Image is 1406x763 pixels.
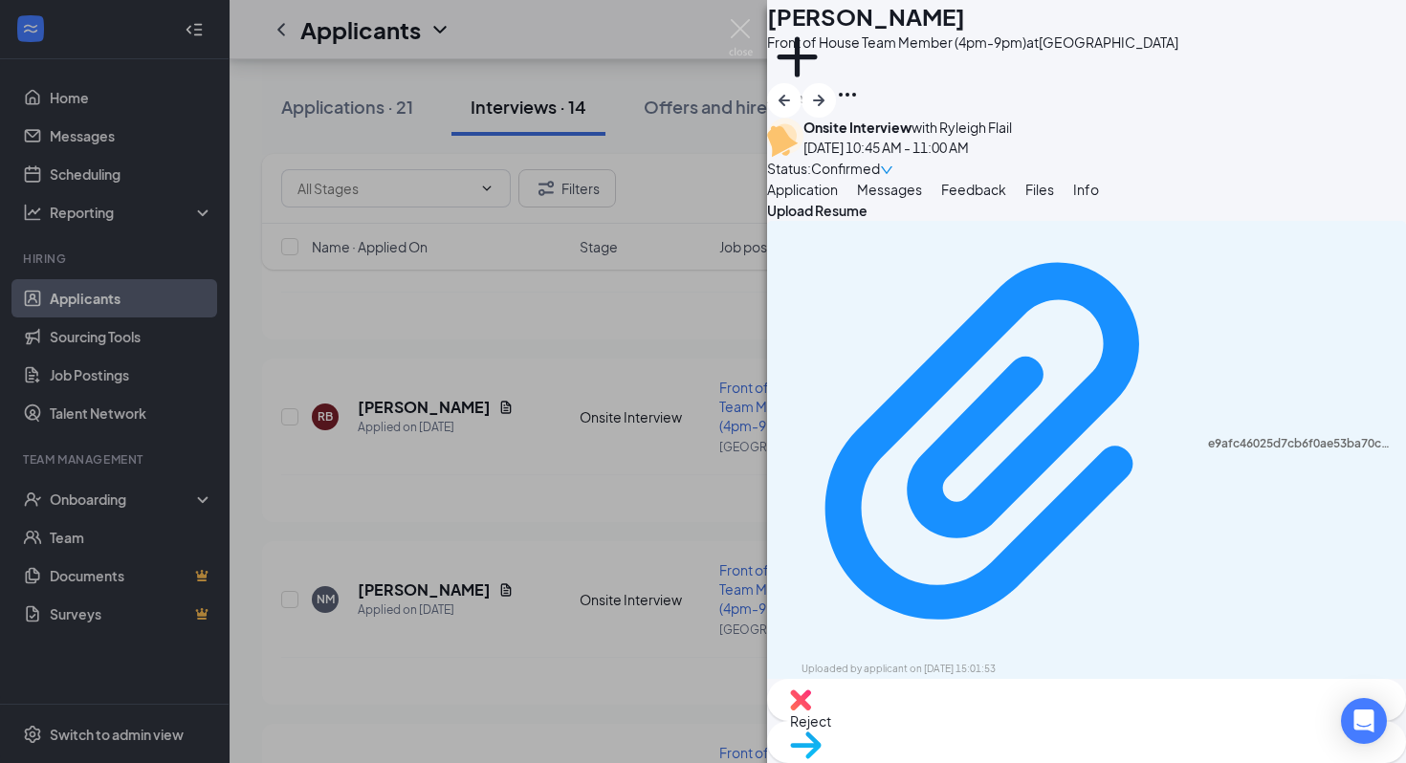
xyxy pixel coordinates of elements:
[1341,698,1387,744] div: Open Intercom Messenger
[767,158,811,179] div: Status :
[857,181,922,198] span: Messages
[790,710,1383,731] span: Reject
[767,27,827,87] svg: Plus
[836,83,859,106] svg: Ellipses
[1208,436,1395,451] div: e9afc46025d7cb6f0ae53ba70ce56966.pdf
[767,83,802,118] button: ArrowLeftNew
[880,163,893,177] span: down
[767,27,827,108] button: PlusAdd a tag
[807,89,830,112] svg: ArrowRight
[779,229,1395,677] a: Paperclipe9afc46025d7cb6f0ae53ba70ce56966.pdfUploaded by applicant on [DATE] 15:01:53
[1025,181,1054,198] span: Files
[941,181,1006,198] span: Feedback
[1073,181,1099,198] span: Info
[767,33,1178,52] div: Front of House Team Member (4pm-9pm) at [GEOGRAPHIC_DATA]
[802,83,836,118] button: ArrowRight
[773,89,796,112] svg: ArrowLeftNew
[767,181,838,198] span: Application
[767,200,1406,221] div: Upload Resume
[802,662,1088,677] div: Uploaded by applicant on [DATE] 15:01:53
[803,118,1012,137] div: with Ryleigh Flail
[803,119,912,136] b: Onsite Interview
[811,158,880,179] span: Confirmed
[779,229,1208,659] svg: Paperclip
[803,137,1012,158] div: [DATE] 10:45 AM - 11:00 AM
